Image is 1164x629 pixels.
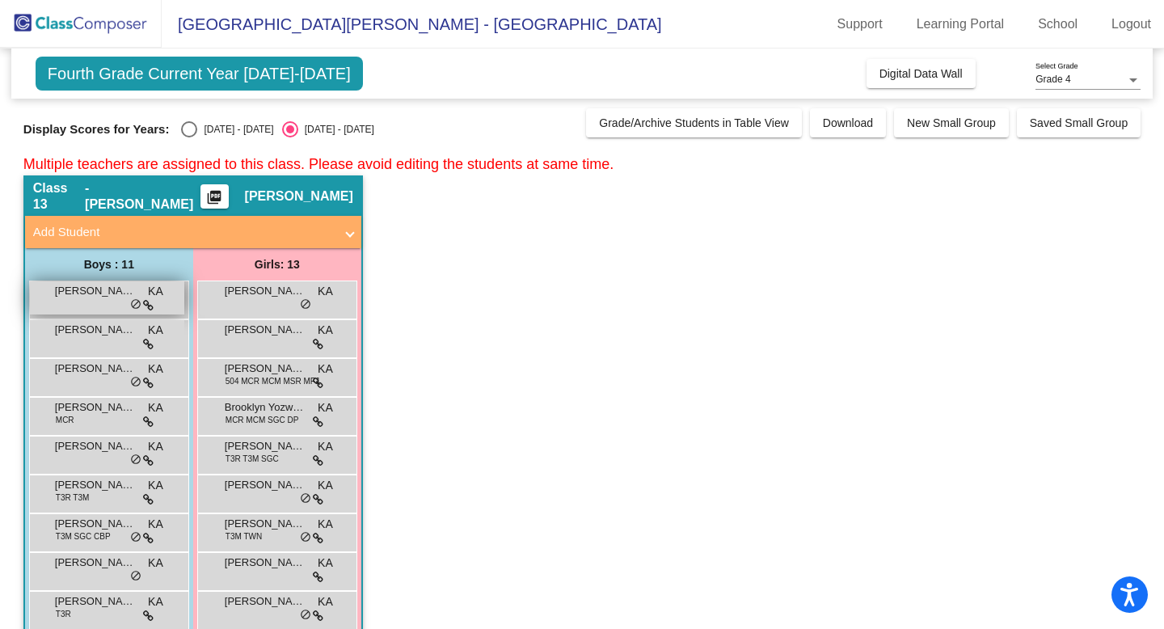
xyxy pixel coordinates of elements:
[55,438,136,454] span: [PERSON_NAME] [PERSON_NAME]
[318,555,333,572] span: KA
[205,189,224,212] mat-icon: picture_as_pdf
[200,184,229,209] button: Print Students Details
[225,516,306,532] span: [PERSON_NAME]
[226,375,319,387] span: 504 MCR MCM MSR MFJ
[130,570,141,583] span: do_not_disturb_alt
[193,248,361,281] div: Girls: 13
[318,438,333,455] span: KA
[1030,116,1128,129] span: Saved Small Group
[148,516,163,533] span: KA
[300,531,311,544] span: do_not_disturb_alt
[148,322,163,339] span: KA
[55,361,136,377] span: [PERSON_NAME]
[867,59,976,88] button: Digital Data Wall
[148,361,163,378] span: KA
[907,116,996,129] span: New Small Group
[23,122,170,137] span: Display Scores for Years:
[225,322,306,338] span: [PERSON_NAME]
[55,555,136,571] span: [PERSON_NAME]
[36,57,363,91] span: Fourth Grade Current Year [DATE]-[DATE]
[300,492,311,505] span: do_not_disturb_alt
[181,121,373,137] mat-radio-group: Select an option
[148,593,163,610] span: KA
[225,593,306,610] span: [PERSON_NAME]
[225,399,306,416] span: Brooklyn Yozwiak
[318,593,333,610] span: KA
[25,216,361,248] mat-expansion-panel-header: Add Student
[55,516,136,532] span: [PERSON_NAME]
[300,609,311,622] span: do_not_disturb_alt
[300,298,311,311] span: do_not_disturb_alt
[318,283,333,300] span: KA
[226,530,262,542] span: T3M TWN
[23,156,614,172] span: Multiple teachers are assigned to this class. Please avoid editing the students at same time.
[55,283,136,299] span: [PERSON_NAME]
[148,283,163,300] span: KA
[130,454,141,466] span: do_not_disturb_alt
[318,477,333,494] span: KA
[225,477,306,493] span: [PERSON_NAME]
[318,399,333,416] span: KA
[55,399,136,416] span: [PERSON_NAME]
[1025,11,1090,37] a: School
[85,180,200,213] span: - [PERSON_NAME]
[130,376,141,389] span: do_not_disturb_alt
[56,530,111,542] span: T3M SGC CBP
[226,453,279,465] span: T3R T3M SGC
[33,180,85,213] span: Class 13
[225,555,306,571] span: [PERSON_NAME]
[1035,74,1070,85] span: Grade 4
[586,108,802,137] button: Grade/Archive Students in Table View
[245,188,353,205] span: [PERSON_NAME]
[810,108,886,137] button: Download
[33,223,334,242] mat-panel-title: Add Student
[904,11,1018,37] a: Learning Portal
[55,477,136,493] span: [PERSON_NAME]
[1099,11,1164,37] a: Logout
[318,516,333,533] span: KA
[148,399,163,416] span: KA
[879,67,963,80] span: Digital Data Wall
[824,11,896,37] a: Support
[56,414,74,426] span: MCR
[225,438,306,454] span: [PERSON_NAME]
[130,531,141,544] span: do_not_disturb_alt
[226,414,299,426] span: MCR MCM SGC DP
[225,361,306,377] span: [PERSON_NAME]
[25,248,193,281] div: Boys : 11
[148,555,163,572] span: KA
[148,477,163,494] span: KA
[148,438,163,455] span: KA
[1017,108,1141,137] button: Saved Small Group
[55,593,136,610] span: [PERSON_NAME]
[162,11,662,37] span: [GEOGRAPHIC_DATA][PERSON_NAME] - [GEOGRAPHIC_DATA]
[225,283,306,299] span: [PERSON_NAME]
[298,122,374,137] div: [DATE] - [DATE]
[130,298,141,311] span: do_not_disturb_alt
[55,322,136,338] span: [PERSON_NAME]
[894,108,1009,137] button: New Small Group
[823,116,873,129] span: Download
[197,122,273,137] div: [DATE] - [DATE]
[318,361,333,378] span: KA
[56,492,90,504] span: T3R T3M
[318,322,333,339] span: KA
[56,608,71,620] span: T3R
[599,116,789,129] span: Grade/Archive Students in Table View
